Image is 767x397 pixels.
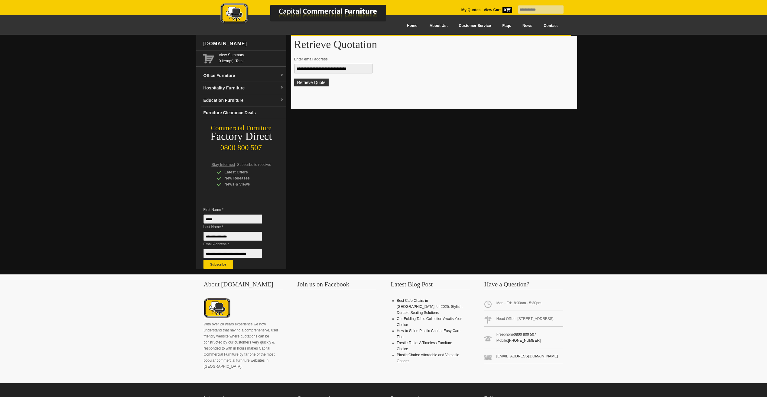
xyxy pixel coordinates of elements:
img: Capital Commercial Furniture Logo [204,3,415,25]
img: dropdown [280,98,284,102]
a: View Summary [219,52,284,58]
h3: Have a Question? [484,281,564,290]
div: New Releases [217,175,275,181]
a: Capital Commercial Furniture Logo [204,3,415,27]
strong: View Cart [484,8,512,12]
span: Freephone Mobile: [484,329,564,348]
a: Faqs [497,19,517,33]
span: 0 [502,7,512,13]
div: [DOMAIN_NAME] [201,35,286,53]
a: Our Folding Table Collection Awaits Your Choice [397,317,462,327]
a: News [517,19,538,33]
h3: Join us on Facebook [297,281,376,290]
p: Enter email address [294,56,568,62]
h1: Retrieve Quotation [294,39,574,50]
div: Latest Offers [217,169,275,175]
input: Last Name * [203,232,262,241]
h3: About [DOMAIN_NAME] [204,281,283,290]
span: Subscribe to receive: [237,163,271,167]
a: Education Furnituredropdown [201,94,286,107]
div: 0800 800 507 [196,140,286,152]
span: First Name * [203,207,271,213]
a: [EMAIL_ADDRESS][DOMAIN_NAME] [496,354,558,358]
img: About CCFNZ Logo [204,298,230,319]
a: Best Cafe Chairs in [GEOGRAPHIC_DATA] for 2025: Stylish, Durable Seating Solutions [397,299,463,315]
span: Stay Informed [212,163,235,167]
button: Subscribe [203,260,233,269]
span: Last Name * [203,224,271,230]
a: Hospitality Furnituredropdown [201,82,286,94]
h3: Latest Blog Post [391,281,470,290]
div: Commercial Furniture [196,124,286,132]
a: Contact [538,19,563,33]
img: dropdown [280,86,284,89]
iframe: fb:page Facebook Social Plugin [297,298,376,364]
span: Email Address * [203,241,271,247]
span: 0 item(s), Total: [219,52,284,63]
span: Mon - Fri: 8:30am - 5:30pm. [484,298,564,311]
a: View Cart0 [483,8,512,12]
img: dropdown [280,73,284,77]
div: Factory Direct [196,132,286,141]
input: First Name * [203,215,262,224]
input: Email Address * [203,249,262,258]
a: [PHONE_NUMBER] [508,338,541,343]
a: About Us [423,19,452,33]
div: News & Views [217,181,275,187]
a: Trestle Table: A Timeless Furniture Choice [397,341,452,351]
p: With over 20 years experience we now understand that having a comprehensive, user friendly websit... [204,321,283,370]
a: My Quotes [461,8,481,12]
a: Customer Service [452,19,496,33]
span: Head Office: [STREET_ADDRESS]. [484,313,564,327]
a: 0800 800 507 [514,332,536,337]
a: Furniture Clearance Deals [201,107,286,119]
a: How to Shine Plastic Chairs: Easy Care Tips [397,329,460,339]
button: Retrieve Quote [294,79,329,86]
a: Plastic Chairs: Affordable and Versatile Options [397,353,459,363]
a: Office Furnituredropdown [201,69,286,82]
